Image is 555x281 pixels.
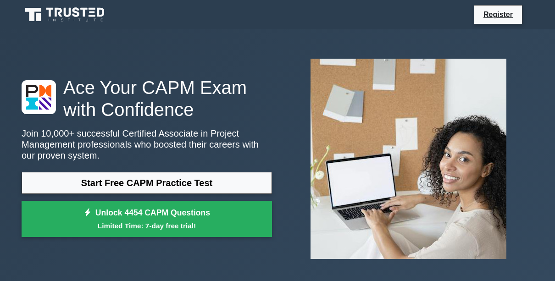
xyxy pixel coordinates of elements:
[22,77,272,121] h1: Ace Your CAPM Exam with Confidence
[478,9,518,20] a: Register
[22,201,272,237] a: Unlock 4454 CAPM QuestionsLimited Time: 7-day free trial!
[33,220,261,231] small: Limited Time: 7-day free trial!
[22,172,272,194] a: Start Free CAPM Practice Test
[22,128,272,161] p: Join 10,000+ successful Certified Associate in Project Management professionals who boosted their...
